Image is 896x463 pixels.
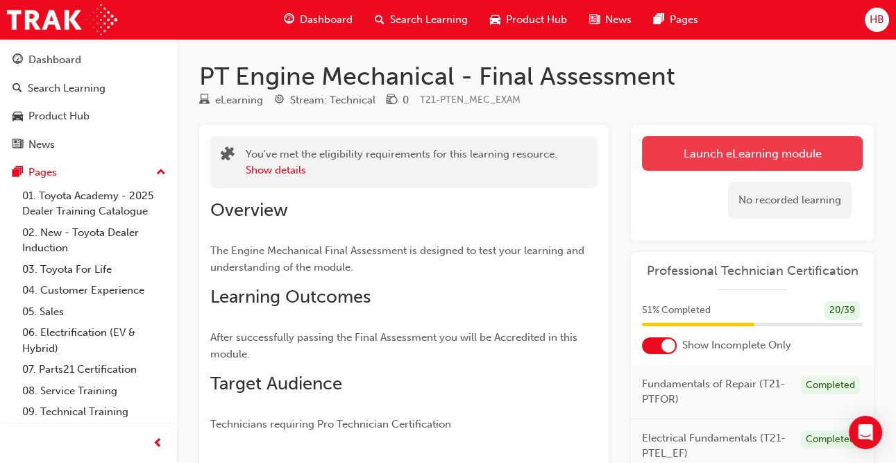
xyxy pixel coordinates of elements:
[17,423,171,444] a: 10. TUNE Rev-Up Training
[728,182,852,219] div: No recorded learning
[199,94,210,107] span: learningResourceType_ELEARNING-icon
[210,199,288,221] span: Overview
[589,11,600,28] span: news-icon
[28,81,105,96] div: Search Learning
[210,331,580,360] span: After successfully passing the Final Assessment you will be Accredited in this module.
[215,92,263,108] div: eLearning
[17,222,171,259] a: 02. New - Toyota Dealer Induction
[17,280,171,301] a: 04. Customer Experience
[199,61,874,92] h1: PT Engine Mechanical - Final Assessment
[156,164,166,182] span: up-icon
[6,160,171,185] button: Pages
[17,301,171,323] a: 05. Sales
[578,6,643,34] a: news-iconNews
[221,148,235,164] span: puzzle-icon
[274,92,375,109] div: Stream
[273,6,364,34] a: guage-iconDashboard
[12,139,23,151] span: news-icon
[670,12,698,28] span: Pages
[403,92,409,108] div: 0
[375,11,384,28] span: search-icon
[290,92,375,108] div: Stream: Technical
[506,12,567,28] span: Product Hub
[642,263,863,279] a: Professional Technician Certification
[6,44,171,160] button: DashboardSearch LearningProduct HubNews
[364,6,479,34] a: search-iconSearch Learning
[643,6,709,34] a: pages-iconPages
[654,11,664,28] span: pages-icon
[420,94,521,106] span: Learning resource code
[12,167,23,179] span: pages-icon
[387,94,397,107] span: money-icon
[12,83,22,95] span: search-icon
[387,92,409,109] div: Price
[17,359,171,380] a: 07. Parts21 Certification
[17,322,171,359] a: 06. Electrification (EV & Hybrid)
[849,416,882,449] div: Open Intercom Messenger
[6,132,171,158] a: News
[801,376,860,395] div: Completed
[605,12,632,28] span: News
[17,185,171,222] a: 01. Toyota Academy - 2025 Dealer Training Catalogue
[274,94,285,107] span: target-icon
[28,165,57,180] div: Pages
[642,303,711,319] span: 51 % Completed
[246,162,306,178] button: Show details
[28,108,90,124] div: Product Hub
[682,337,791,353] span: Show Incomplete Only
[6,47,171,73] a: Dashboard
[199,92,263,109] div: Type
[642,376,790,407] span: Fundamentals of Repair (T21-PTFOR)
[210,286,371,308] span: Learning Outcomes
[6,76,171,101] a: Search Learning
[300,12,353,28] span: Dashboard
[17,401,171,423] a: 09. Technical Training
[210,418,451,430] span: Technicians requiring Pro Technician Certification
[490,11,500,28] span: car-icon
[642,430,790,462] span: Electrical Fundamentals (T21-PTEL_EF)
[7,4,117,35] img: Trak
[17,259,171,280] a: 03. Toyota For Life
[153,435,163,453] span: prev-icon
[6,103,171,129] a: Product Hub
[479,6,578,34] a: car-iconProduct Hub
[28,137,55,153] div: News
[825,301,860,320] div: 20 / 39
[12,54,23,67] span: guage-icon
[865,8,889,32] button: HB
[390,12,468,28] span: Search Learning
[12,110,23,123] span: car-icon
[28,52,81,68] div: Dashboard
[246,146,557,178] div: You've met the eligibility requirements for this learning resource.
[210,244,587,273] span: The Engine Mechanical Final Assessment is designed to test your learning and understanding of the...
[642,136,863,171] a: Launch eLearning module
[801,430,860,449] div: Completed
[870,12,884,28] span: HB
[284,11,294,28] span: guage-icon
[17,380,171,402] a: 08. Service Training
[210,373,342,394] span: Target Audience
